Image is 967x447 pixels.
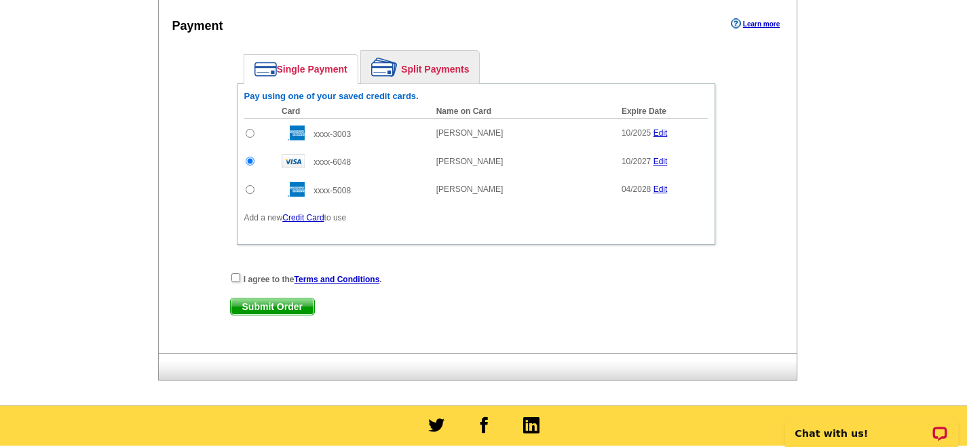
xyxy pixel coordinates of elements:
[653,157,668,166] a: Edit
[622,157,651,166] span: 10/2027
[231,298,314,315] span: Submit Order
[275,104,430,119] th: Card
[314,186,351,195] span: xxxx-5008
[244,55,358,83] a: Single Payment
[172,17,223,35] div: Payment
[244,212,708,224] p: Add a new to use
[254,62,277,77] img: single-payment.png
[622,184,651,194] span: 04/2028
[622,128,651,138] span: 10/2025
[436,157,504,166] span: [PERSON_NAME]
[653,128,668,138] a: Edit
[430,104,615,119] th: Name on Card
[314,130,351,139] span: xxxx-3003
[436,128,504,138] span: [PERSON_NAME]
[731,18,780,29] a: Learn more
[295,275,380,284] a: Terms and Conditions
[282,125,305,140] img: amex.gif
[436,184,504,194] span: [PERSON_NAME]
[244,275,382,284] strong: I agree to the .
[361,51,479,83] a: Split Payments
[282,213,324,222] a: Credit Card
[776,404,967,447] iframe: LiveChat chat widget
[371,58,398,77] img: split-payment.png
[282,182,305,197] img: amex.gif
[615,104,708,119] th: Expire Date
[314,157,351,167] span: xxxx-6048
[244,91,708,102] h6: Pay using one of your saved credit cards.
[653,184,668,194] a: Edit
[282,154,305,168] img: visa.gif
